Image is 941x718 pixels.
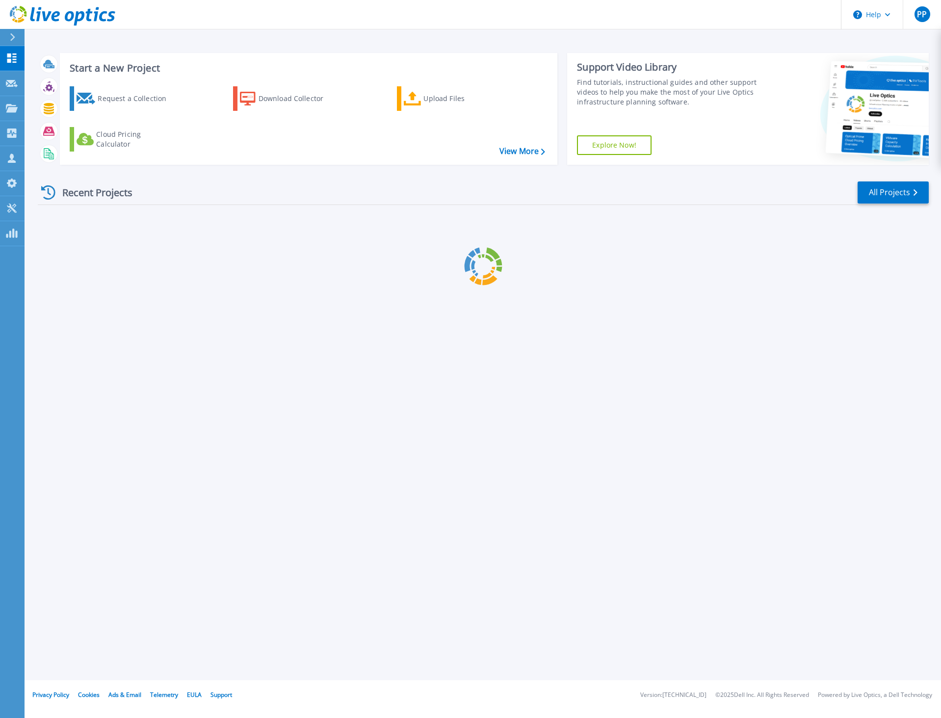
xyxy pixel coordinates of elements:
a: Download Collector [233,86,342,111]
li: © 2025 Dell Inc. All Rights Reserved [715,692,809,698]
a: Telemetry [150,691,178,699]
div: Request a Collection [98,89,176,108]
span: PP [917,10,927,18]
h3: Start a New Project [70,63,545,74]
a: Upload Files [397,86,506,111]
div: Upload Files [423,89,502,108]
div: Support Video Library [577,61,761,74]
li: Version: [TECHNICAL_ID] [640,692,706,698]
div: Find tutorials, instructional guides and other support videos to help you make the most of your L... [577,77,761,107]
a: Request a Collection [70,86,179,111]
a: Privacy Policy [32,691,69,699]
a: Explore Now! [577,135,652,155]
div: Recent Projects [38,180,146,205]
a: Cloud Pricing Calculator [70,127,179,152]
div: Cloud Pricing Calculator [96,129,175,149]
a: EULA [187,691,202,699]
a: Ads & Email [108,691,141,699]
a: View More [499,147,545,156]
a: Cookies [78,691,100,699]
li: Powered by Live Optics, a Dell Technology [818,692,932,698]
div: Download Collector [259,89,337,108]
a: Support [210,691,232,699]
a: All Projects [858,181,929,204]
